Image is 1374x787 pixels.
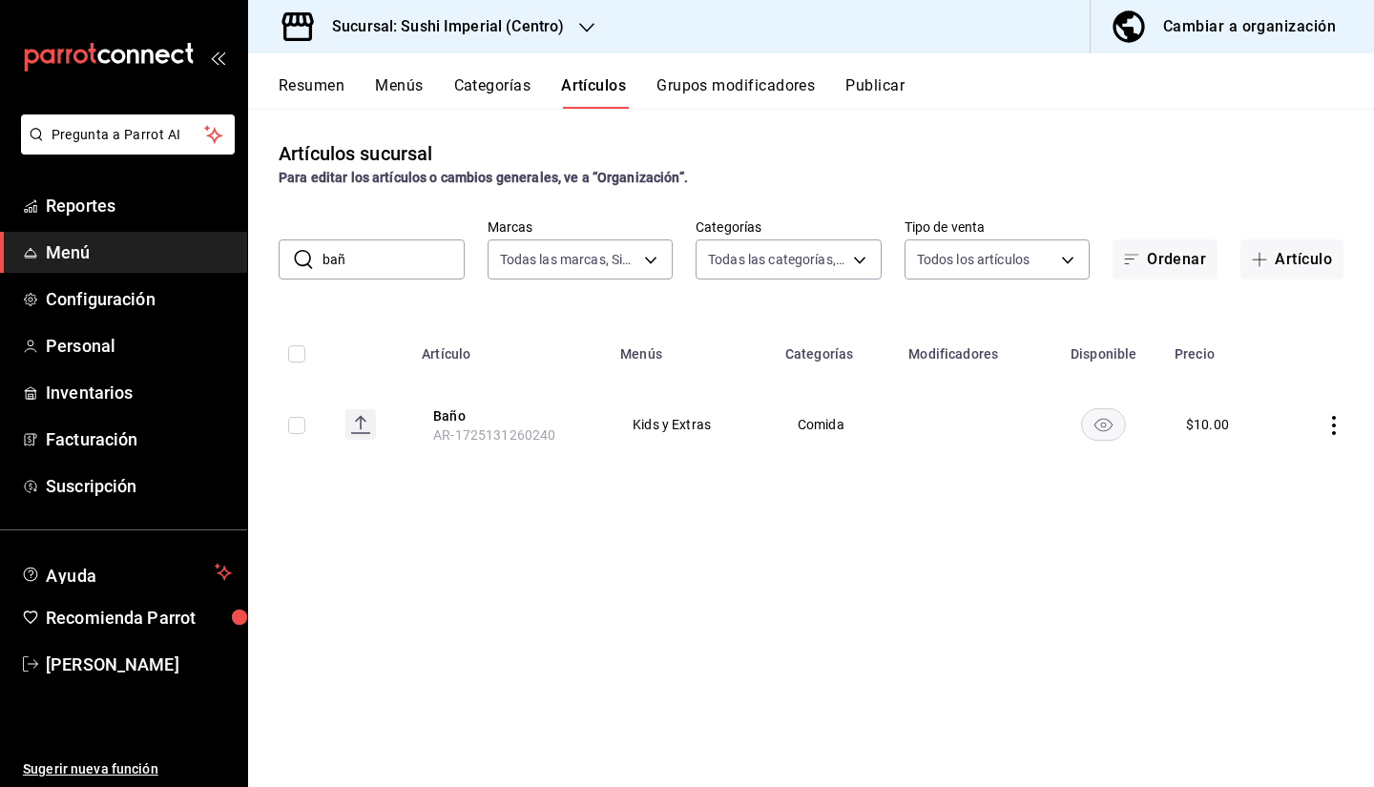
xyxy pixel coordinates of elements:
[13,138,235,158] a: Pregunta a Parrot AI
[708,250,846,269] span: Todas las categorías, Sin categoría
[1163,318,1280,379] th: Precio
[410,318,609,379] th: Artículo
[1113,239,1218,280] button: Ordenar
[561,76,626,109] button: Artículos
[656,76,815,109] button: Grupos modificadores
[279,170,688,185] strong: Para editar los artículos o cambios generales, ve a “Organización”.
[46,193,232,218] span: Reportes
[46,239,232,265] span: Menú
[21,114,235,155] button: Pregunta a Parrot AI
[696,220,882,234] label: Categorías
[46,380,232,405] span: Inventarios
[210,50,225,65] button: open_drawer_menu
[500,250,638,269] span: Todas las marcas, Sin marca
[375,76,423,109] button: Menús
[46,561,207,584] span: Ayuda
[905,220,1091,234] label: Tipo de venta
[46,652,232,677] span: [PERSON_NAME]
[917,250,1030,269] span: Todos los artículos
[774,318,897,379] th: Categorías
[23,759,232,779] span: Sugerir nueva función
[46,426,232,452] span: Facturación
[279,76,344,109] button: Resumen
[46,605,232,631] span: Recomienda Parrot
[609,318,774,379] th: Menús
[46,286,232,312] span: Configuración
[323,240,465,279] input: Buscar artículo
[433,406,586,425] button: edit-product-location
[633,418,750,431] span: Kids y Extras
[488,220,674,234] label: Marcas
[46,473,232,499] span: Suscripción
[454,76,531,109] button: Categorías
[279,76,1374,109] div: navigation tabs
[897,318,1044,379] th: Modificadores
[845,76,905,109] button: Publicar
[433,427,555,443] span: AR-1725131260240
[1186,415,1229,434] div: $ 10.00
[1240,239,1343,280] button: Artículo
[798,418,873,431] span: Comida
[52,125,205,145] span: Pregunta a Parrot AI
[1324,416,1343,435] button: actions
[317,15,564,38] h3: Sucursal: Sushi Imperial (Centro)
[1163,13,1336,40] div: Cambiar a organización
[279,139,432,168] div: Artículos sucursal
[1081,408,1126,441] button: availability-product
[1045,318,1163,379] th: Disponible
[46,333,232,359] span: Personal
